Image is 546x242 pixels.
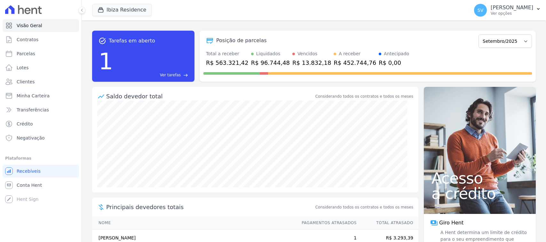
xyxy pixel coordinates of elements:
iframe: Intercom live chat [6,220,22,236]
a: Lotes [3,61,79,74]
span: east [183,73,188,78]
span: Parcelas [17,50,35,57]
a: Ver tarefas east [116,72,188,78]
span: Ver tarefas [160,72,181,78]
span: Conta Hent [17,182,42,188]
div: R$ 13.832,18 [292,58,331,67]
a: Parcelas [3,47,79,60]
span: SV [478,8,483,12]
a: Contratos [3,33,79,46]
div: Antecipado [384,50,409,57]
a: Crédito [3,117,79,130]
span: task_alt [99,37,106,45]
div: R$ 96.744,48 [251,58,290,67]
th: Nome [92,216,296,230]
div: Considerando todos os contratos e todos os meses [315,94,413,99]
span: Considerando todos os contratos e todos os meses [315,204,413,210]
p: [PERSON_NAME] [491,4,533,11]
div: Posição de parcelas [216,37,267,44]
a: Conta Hent [3,179,79,192]
p: Ver opções [491,11,533,16]
span: Tarefas em aberto [109,37,155,45]
th: Total Atrasado [357,216,418,230]
span: Giro Hent [439,219,463,227]
div: Total a receber [206,50,249,57]
a: Clientes [3,75,79,88]
div: A receber [339,50,360,57]
span: Acesso [431,170,528,186]
div: R$ 452.744,76 [334,58,376,67]
a: Visão Geral [3,19,79,32]
span: Transferências [17,107,49,113]
span: Negativação [17,135,45,141]
div: R$ 0,00 [379,58,409,67]
a: Transferências [3,103,79,116]
span: Principais devedores totais [106,203,314,211]
div: Liquidados [256,50,281,57]
button: Ibiza Residence [92,4,152,16]
th: Pagamentos Atrasados [296,216,357,230]
span: Visão Geral [17,22,42,29]
span: Lotes [17,64,29,71]
div: 1 [99,45,113,78]
span: a crédito [431,186,528,201]
span: Minha Carteira [17,93,50,99]
div: Saldo devedor total [106,92,314,101]
button: SV [PERSON_NAME] Ver opções [469,1,546,19]
span: Clientes [17,79,35,85]
div: Vencidos [297,50,317,57]
span: Crédito [17,121,33,127]
a: Negativação [3,132,79,144]
span: Recebíveis [17,168,41,174]
div: Plataformas [5,155,76,162]
a: Recebíveis [3,165,79,178]
span: Contratos [17,36,38,43]
a: Minha Carteira [3,89,79,102]
div: R$ 563.321,42 [206,58,249,67]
